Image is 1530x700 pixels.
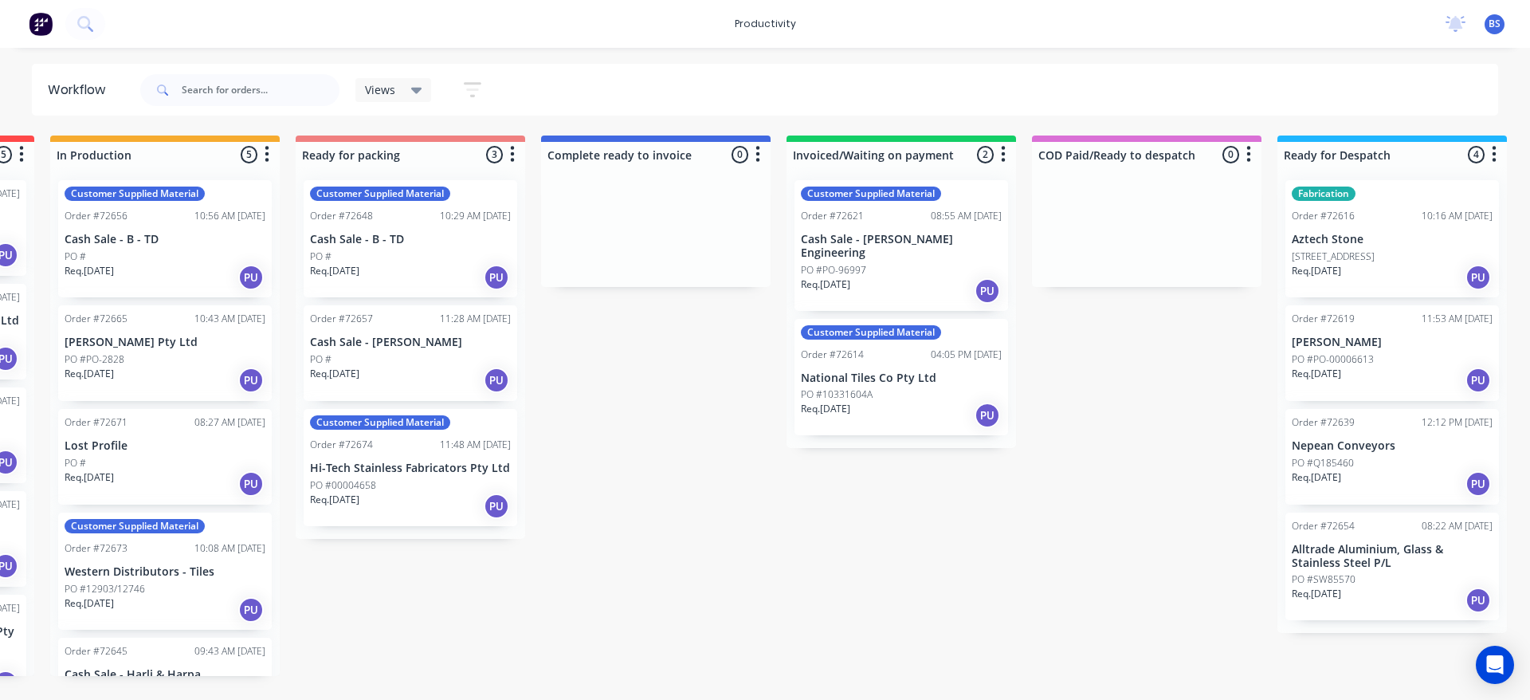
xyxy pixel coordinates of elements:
div: 09:43 AM [DATE] [194,644,265,659]
p: [PERSON_NAME] Pty Ltd [65,336,265,349]
div: Order #72671 [65,415,127,430]
div: 11:48 AM [DATE] [440,438,511,452]
p: Cash Sale - B - TD [65,233,265,246]
p: PO #12903/12746 [65,582,145,596]
p: PO # [310,250,331,264]
div: Customer Supplied Material [65,519,205,533]
div: Customer Supplied MaterialOrder #7264810:29 AM [DATE]Cash Sale - B - TDPO #Req.[DATE]PU [304,180,517,297]
div: Customer Supplied MaterialOrder #7267310:08 AM [DATE]Western Distributors - TilesPO #12903/12746R... [58,513,272,630]
p: [PERSON_NAME] [1292,336,1493,349]
div: PU [484,494,509,519]
div: Order #72616 [1292,209,1355,223]
p: PO # [310,352,331,367]
div: Order #7263912:12 PM [DATE]Nepean ConveyorsPO #Q185460Req.[DATE]PU [1285,409,1499,505]
div: PU [1465,471,1491,497]
p: PO #10331604A [801,387,873,402]
div: PU [975,278,1000,304]
div: Order #7265711:28 AM [DATE]Cash Sale - [PERSON_NAME]PO #Req.[DATE]PU [304,305,517,401]
div: 11:53 AM [DATE] [1422,312,1493,326]
div: Order #72654 [1292,519,1355,533]
div: Customer Supplied Material [310,187,450,201]
p: Nepean Conveyors [1292,439,1493,453]
div: Order #72656 [65,209,127,223]
p: Cash Sale - Harli & Harpa [65,668,265,682]
div: Order #72665 [65,312,127,326]
div: 10:43 AM [DATE] [194,312,265,326]
p: PO # [65,456,86,470]
div: Open Intercom Messenger [1476,646,1514,684]
p: Req. [DATE] [801,402,850,416]
p: Req. [DATE] [1292,587,1341,601]
div: productivity [727,12,804,36]
p: Cash Sale - [PERSON_NAME] Engineering [801,233,1002,260]
p: PO # [65,250,86,264]
div: Order #7266510:43 AM [DATE][PERSON_NAME] Pty LtdPO #PO-2828Req.[DATE]PU [58,305,272,401]
div: Customer Supplied Material [65,187,205,201]
p: PO #PO-00006613 [1292,352,1374,367]
div: Customer Supplied Material [801,187,941,201]
div: PU [238,471,264,497]
p: Western Distributors - Tiles [65,565,265,579]
div: Order #7261911:53 AM [DATE][PERSON_NAME]PO #PO-00006613Req.[DATE]PU [1285,305,1499,401]
input: Search for orders... [182,74,339,106]
p: Req. [DATE] [801,277,850,292]
p: Req. [DATE] [1292,264,1341,278]
p: PO #Q185460 [1292,456,1354,470]
p: PO #SW85570 [1292,572,1355,587]
div: PU [238,597,264,623]
p: PO #00004658 [310,478,376,493]
div: Customer Supplied MaterialOrder #7267411:48 AM [DATE]Hi-Tech Stainless Fabricators Pty LtdPO #000... [304,409,517,526]
p: Req. [DATE] [1292,367,1341,381]
p: Req. [DATE] [310,264,359,278]
div: Order #72614 [801,348,864,362]
p: National Tiles Co Pty Ltd [801,372,1002,385]
div: 11:28 AM [DATE] [440,312,511,326]
div: Order #72673 [65,541,127,556]
div: Order #7265408:22 AM [DATE]Alltrade Aluminium, Glass & Stainless Steel P/LPO #SW85570Req.[DATE]PU [1285,513,1499,621]
div: Order #72674 [310,438,373,452]
p: [STREET_ADDRESS] [1292,250,1375,264]
div: 10:16 AM [DATE] [1422,209,1493,223]
div: 08:22 AM [DATE] [1422,519,1493,533]
div: PU [1465,265,1491,290]
span: BS [1489,17,1501,31]
div: Order #72639 [1292,415,1355,430]
div: Customer Supplied MaterialOrder #7261404:05 PM [DATE]National Tiles Co Pty LtdPO #10331604AReq.[D... [794,319,1008,436]
div: 10:08 AM [DATE] [194,541,265,556]
p: Cash Sale - [PERSON_NAME] [310,336,511,349]
p: Aztech Stone [1292,233,1493,246]
p: Req. [DATE] [1292,470,1341,485]
div: Customer Supplied Material [801,325,941,340]
p: Req. [DATE] [65,264,114,278]
div: Order #72619 [1292,312,1355,326]
p: Cash Sale - B - TD [310,233,511,246]
p: Req. [DATE] [65,367,114,381]
p: Req. [DATE] [310,367,359,381]
p: Req. [DATE] [65,596,114,611]
div: Customer Supplied MaterialOrder #7262108:55 AM [DATE]Cash Sale - [PERSON_NAME] EngineeringPO #PO-... [794,180,1008,311]
img: Factory [29,12,53,36]
div: Order #72648 [310,209,373,223]
p: PO #PO-96997 [801,263,866,277]
div: Order #72645 [65,644,127,659]
p: Req. [DATE] [310,493,359,507]
div: 10:56 AM [DATE] [194,209,265,223]
div: PU [1465,588,1491,613]
p: Lost Profile [65,439,265,453]
div: Order #72621 [801,209,864,223]
div: 08:55 AM [DATE] [931,209,1002,223]
div: PU [484,265,509,290]
p: PO #PO-2828 [65,352,124,367]
p: Alltrade Aluminium, Glass & Stainless Steel P/L [1292,543,1493,570]
span: Views [365,81,395,98]
div: 12:12 PM [DATE] [1422,415,1493,430]
div: Customer Supplied Material [310,415,450,430]
div: 08:27 AM [DATE] [194,415,265,430]
div: Order #7267108:27 AM [DATE]Lost ProfilePO #Req.[DATE]PU [58,409,272,505]
div: 10:29 AM [DATE] [440,209,511,223]
div: Workflow [48,81,113,100]
div: Fabrication [1292,187,1355,201]
div: PU [238,265,264,290]
div: PU [238,368,264,393]
div: PU [975,403,1000,428]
